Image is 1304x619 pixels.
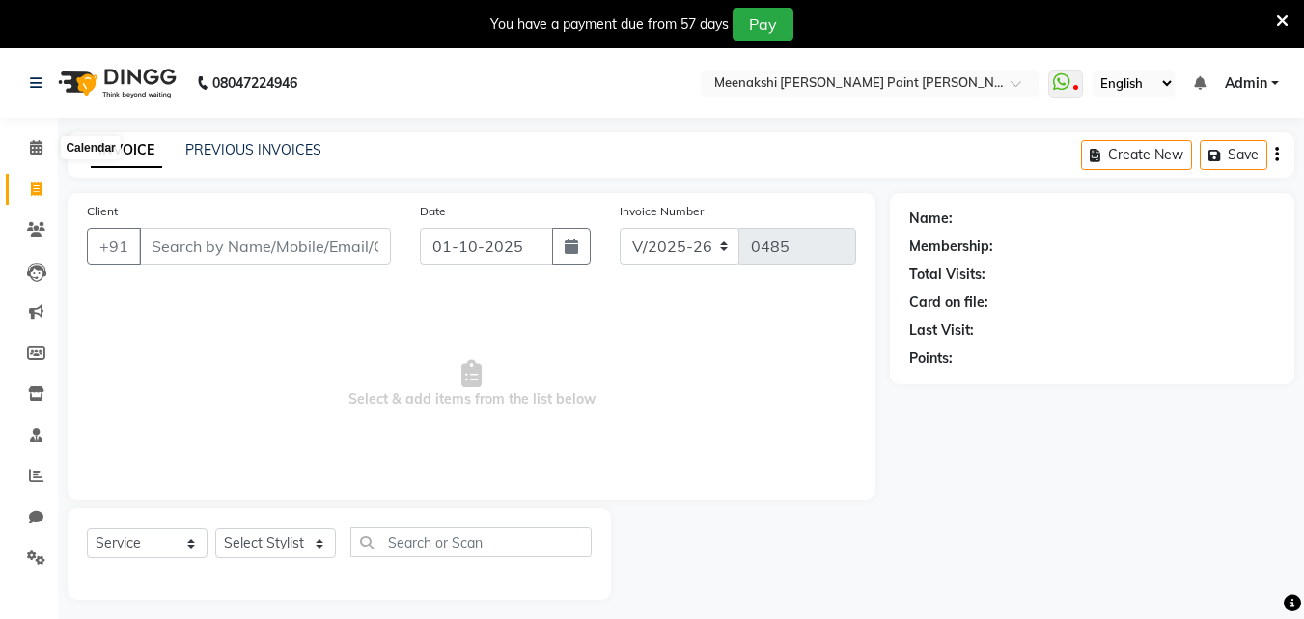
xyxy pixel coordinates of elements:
[620,203,704,220] label: Invoice Number
[87,288,856,481] span: Select & add items from the list below
[87,228,141,265] button: +91
[490,14,729,35] div: You have a payment due from 57 days
[350,527,592,557] input: Search or Scan
[49,56,181,110] img: logo
[909,293,988,313] div: Card on file:
[1225,73,1267,94] span: Admin
[909,237,993,257] div: Membership:
[909,209,953,229] div: Name:
[733,8,793,41] button: Pay
[1200,140,1267,170] button: Save
[420,203,446,220] label: Date
[61,136,120,159] div: Calendar
[139,228,391,265] input: Search by Name/Mobile/Email/Code
[185,141,321,158] a: PREVIOUS INVOICES
[212,56,297,110] b: 08047224946
[909,349,953,369] div: Points:
[909,265,985,285] div: Total Visits:
[909,321,974,341] div: Last Visit:
[1081,140,1192,170] button: Create New
[87,203,118,220] label: Client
